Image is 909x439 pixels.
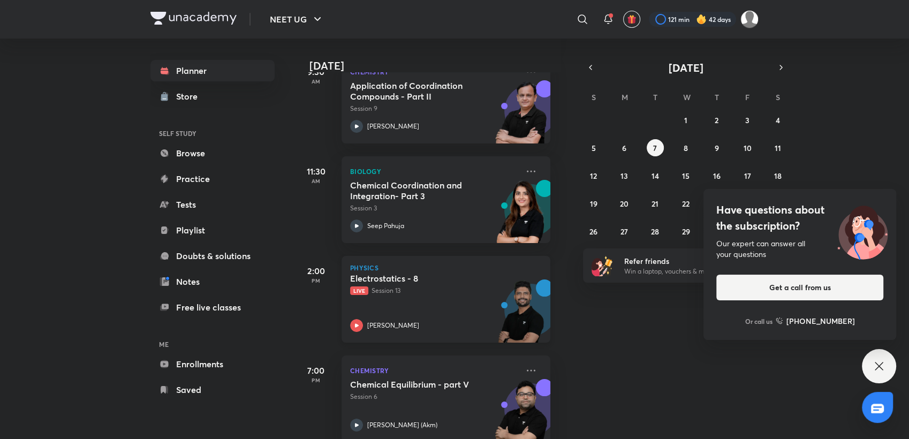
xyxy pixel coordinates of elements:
[627,14,637,24] img: avatar
[350,392,518,402] p: Session 6
[350,286,368,295] span: Live
[716,238,883,260] div: Our expert can answer all your questions
[647,167,664,184] button: October 14, 2025
[829,202,896,260] img: ttu_illustration_new.svg
[677,111,694,128] button: October 1, 2025
[294,78,337,85] p: AM
[684,115,687,125] abbr: October 1, 2025
[744,171,751,181] abbr: October 17, 2025
[647,195,664,212] button: October 21, 2025
[350,203,518,213] p: Session 3
[652,171,659,181] abbr: October 14, 2025
[263,9,330,30] button: NEET UG
[491,180,550,254] img: unacademy
[622,92,628,102] abbr: Monday
[294,364,337,377] h5: 7:00
[620,199,628,209] abbr: October 20, 2025
[624,267,756,276] p: Win a laptop, vouchers & more
[624,255,756,267] h6: Refer friends
[669,60,703,75] span: [DATE]
[294,178,337,184] p: AM
[585,167,602,184] button: October 12, 2025
[350,264,542,271] p: Physics
[647,139,664,156] button: October 7, 2025
[585,223,602,240] button: October 26, 2025
[677,195,694,212] button: October 22, 2025
[715,115,718,125] abbr: October 2, 2025
[740,10,759,28] img: Payal
[585,139,602,156] button: October 5, 2025
[714,92,718,102] abbr: Thursday
[350,80,483,102] h5: Application of Coordination Compounds - Part II
[745,92,749,102] abbr: Friday
[350,286,518,296] p: Session 13
[150,12,237,27] a: Company Logo
[739,111,756,128] button: October 3, 2025
[350,104,518,113] p: Session 9
[150,168,275,190] a: Practice
[652,199,658,209] abbr: October 21, 2025
[743,143,751,153] abbr: October 10, 2025
[739,139,756,156] button: October 10, 2025
[684,143,688,153] abbr: October 8, 2025
[350,180,483,201] h5: Chemical Coordination and Integration- Part 3
[590,199,597,209] abbr: October 19, 2025
[745,115,749,125] abbr: October 3, 2025
[491,279,550,353] img: unacademy
[622,143,626,153] abbr: October 6, 2025
[682,171,690,181] abbr: October 15, 2025
[150,86,275,107] a: Store
[677,139,694,156] button: October 8, 2025
[150,124,275,142] h6: SELF STUDY
[713,171,720,181] abbr: October 16, 2025
[585,195,602,212] button: October 19, 2025
[739,167,756,184] button: October 17, 2025
[176,90,204,103] div: Store
[150,60,275,81] a: Planner
[294,377,337,383] p: PM
[653,143,657,153] abbr: October 7, 2025
[294,165,337,178] h5: 11:30
[150,271,275,292] a: Notes
[776,92,780,102] abbr: Saturday
[367,122,419,131] p: [PERSON_NAME]
[150,12,237,25] img: Company Logo
[716,202,883,234] h4: Have questions about the subscription?
[150,245,275,267] a: Doubts & solutions
[150,219,275,241] a: Playlist
[776,115,780,125] abbr: October 4, 2025
[350,165,518,178] p: Biology
[294,264,337,277] h5: 2:00
[681,226,690,237] abbr: October 29, 2025
[616,167,633,184] button: October 13, 2025
[774,171,782,181] abbr: October 18, 2025
[150,194,275,215] a: Tests
[653,92,657,102] abbr: Tuesday
[150,379,275,400] a: Saved
[696,14,707,25] img: streak
[491,80,550,154] img: unacademy
[616,195,633,212] button: October 20, 2025
[708,139,725,156] button: October 9, 2025
[592,92,596,102] abbr: Sunday
[769,167,786,184] button: October 18, 2025
[309,59,561,72] h4: [DATE]
[620,171,628,181] abbr: October 13, 2025
[150,297,275,318] a: Free live classes
[716,275,883,300] button: Get a call from us
[683,92,691,102] abbr: Wednesday
[592,255,613,276] img: referral
[651,226,659,237] abbr: October 28, 2025
[150,353,275,375] a: Enrollments
[745,316,772,326] p: Or call us
[786,315,855,327] h6: [PHONE_NUMBER]
[350,379,483,390] h5: Chemical Equilibrium - part V
[620,226,628,237] abbr: October 27, 2025
[150,335,275,353] h6: ME
[592,143,596,153] abbr: October 5, 2025
[367,420,437,430] p: [PERSON_NAME] (Akm)
[350,273,483,284] h5: Electrostatics - 8
[589,226,597,237] abbr: October 26, 2025
[590,171,597,181] abbr: October 12, 2025
[623,11,640,28] button: avatar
